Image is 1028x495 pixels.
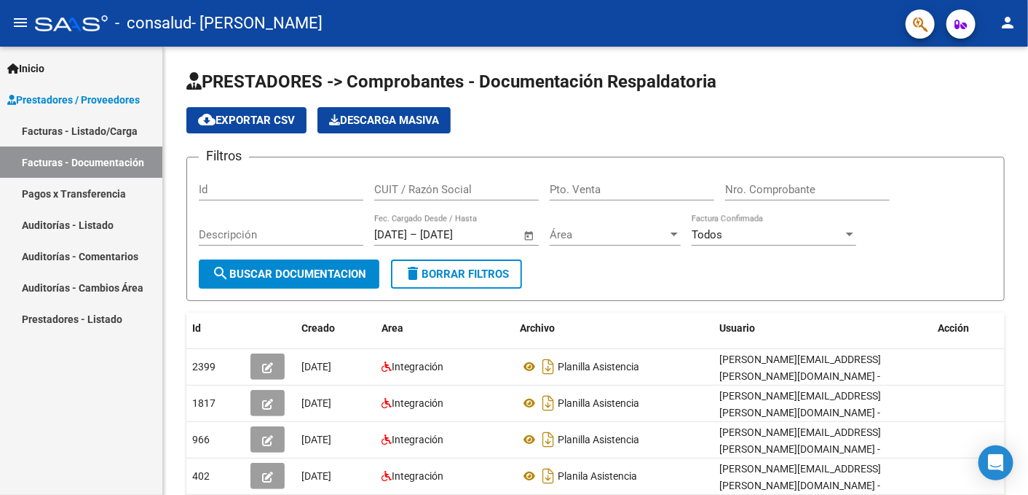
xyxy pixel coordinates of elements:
span: 2399 [192,361,216,373]
button: Exportar CSV [186,107,307,133]
button: Borrar Filtros [391,260,522,289]
span: Integración [392,361,443,373]
span: Integración [392,397,443,409]
datatable-header-cell: Archivo [514,313,713,344]
span: Inicio [7,61,44,77]
h3: Filtros [199,146,249,166]
span: Buscar Documentacion [212,268,366,281]
span: – [410,228,417,241]
i: Descargar documento [539,464,558,488]
span: Planila Asistencia [558,470,637,482]
datatable-header-cell: Id [186,313,245,344]
span: [DATE] [301,361,331,373]
datatable-header-cell: Usuario [713,313,932,344]
span: Area [381,322,403,334]
mat-icon: search [212,265,229,282]
span: Planilla Asistencia [558,397,639,409]
i: Descargar documento [539,355,558,378]
span: Descarga Masiva [329,114,439,127]
span: Id [192,322,201,334]
span: 966 [192,434,210,445]
span: - consalud [115,7,191,39]
span: Área [550,228,668,241]
span: [DATE] [301,470,331,482]
span: Prestadores / Proveedores [7,92,140,108]
input: Fecha fin [420,228,491,241]
mat-icon: menu [12,14,29,31]
span: Planilla Asistencia [558,361,639,373]
span: 402 [192,470,210,482]
mat-icon: delete [404,265,422,282]
span: Integración [392,434,443,445]
span: Todos [692,228,722,241]
span: [PERSON_NAME][EMAIL_ADDRESS][PERSON_NAME][DOMAIN_NAME] - [PERSON_NAME] [719,390,881,435]
button: Buscar Documentacion [199,260,379,289]
span: [PERSON_NAME][EMAIL_ADDRESS][PERSON_NAME][DOMAIN_NAME] - [PERSON_NAME] [719,354,881,399]
div: Open Intercom Messenger [978,445,1013,480]
span: Planilla Asistencia [558,434,639,445]
datatable-header-cell: Acción [932,313,1005,344]
span: Borrar Filtros [404,268,509,281]
i: Descargar documento [539,428,558,451]
span: [DATE] [301,434,331,445]
mat-icon: cloud_download [198,111,216,128]
mat-icon: person [999,14,1016,31]
span: Usuario [719,322,755,334]
i: Descargar documento [539,391,558,415]
span: PRESTADORES -> Comprobantes - Documentación Respaldatoria [186,71,716,92]
span: 1817 [192,397,216,409]
span: Acción [938,322,969,334]
span: Exportar CSV [198,114,295,127]
span: [DATE] [301,397,331,409]
span: - [PERSON_NAME] [191,7,323,39]
button: Open calendar [521,227,538,244]
datatable-header-cell: Area [376,313,514,344]
span: Integración [392,470,443,482]
span: Archivo [520,322,555,334]
button: Descarga Masiva [317,107,451,133]
input: Fecha inicio [374,228,407,241]
span: [PERSON_NAME][EMAIL_ADDRESS][PERSON_NAME][DOMAIN_NAME] - [PERSON_NAME] [719,426,881,472]
app-download-masive: Descarga masiva de comprobantes (adjuntos) [317,107,451,133]
span: Creado [301,322,335,334]
datatable-header-cell: Creado [296,313,376,344]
